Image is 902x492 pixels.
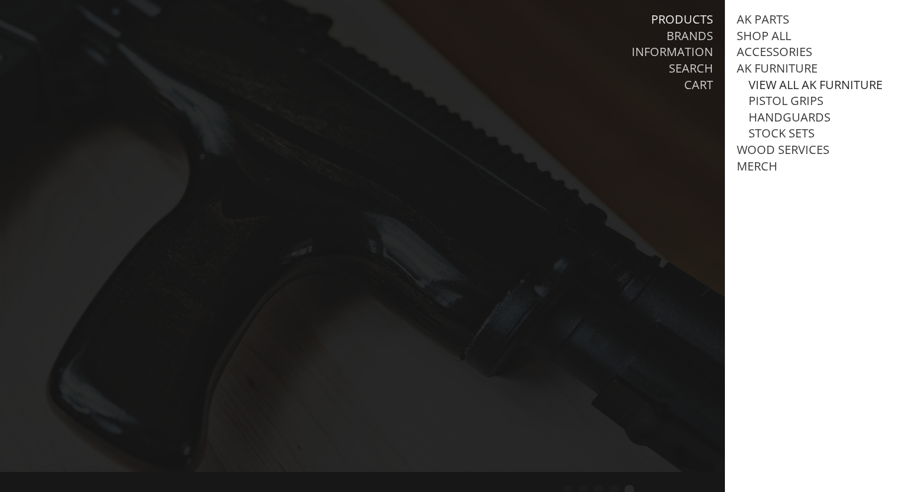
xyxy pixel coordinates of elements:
[737,142,829,158] a: Wood Services
[749,93,823,109] a: Pistol Grips
[632,44,713,60] a: Information
[669,61,713,76] a: Search
[666,28,713,44] a: Brands
[737,28,791,44] a: Shop All
[684,77,713,93] a: Cart
[737,159,777,174] a: Merch
[749,110,831,125] a: Handguards
[651,12,713,27] a: Products
[749,126,815,141] a: Stock Sets
[749,77,883,93] a: View all AK Furniture
[737,44,812,60] a: Accessories
[737,61,818,76] a: AK Furniture
[737,12,789,27] a: AK Parts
